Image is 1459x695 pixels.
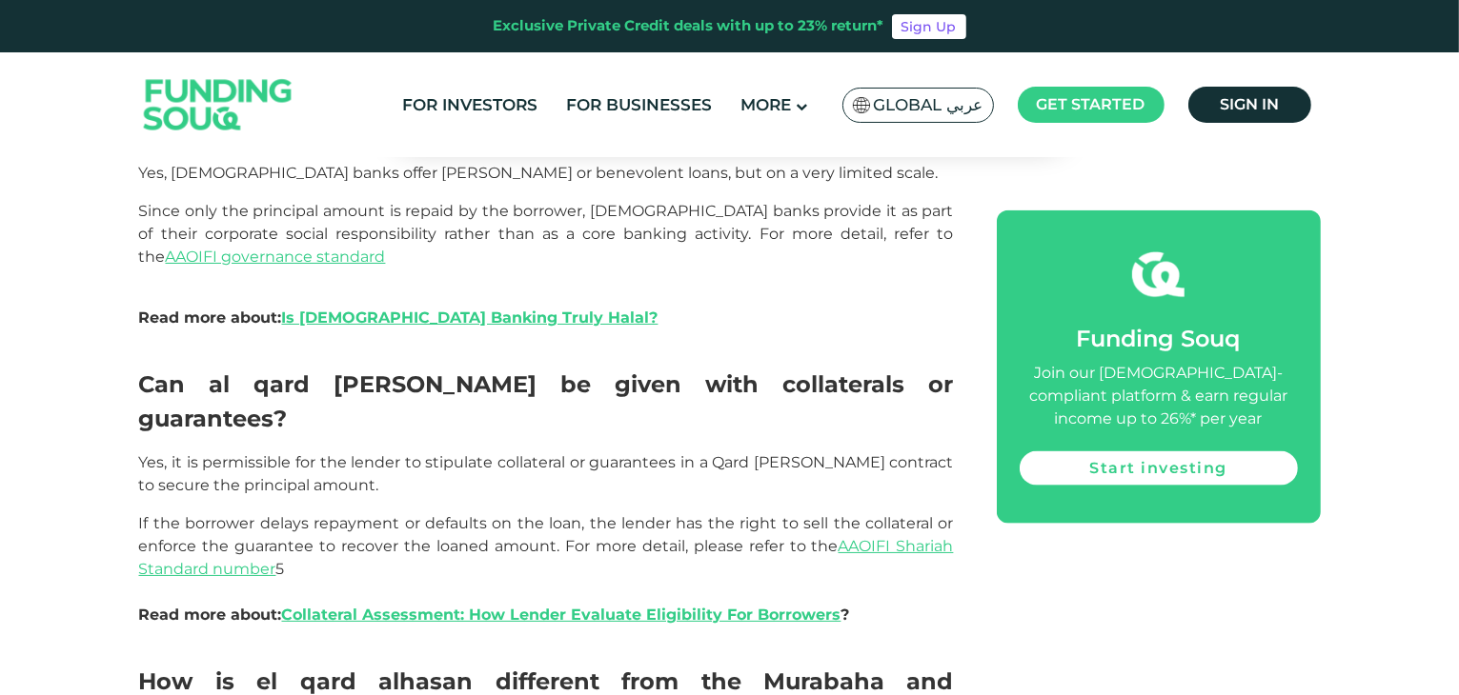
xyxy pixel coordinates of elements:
span: Since only the principal amount is repaid by the borrower, [DEMOGRAPHIC_DATA] banks provide it as... [139,202,954,266]
a: Collateral Assessment: How Lender Evaluate Eligibility For Borrowers [282,606,841,624]
a: AAOIFI Shariah Standard number [139,537,954,578]
a: Start investing [1020,450,1298,485]
span: Yes, it is permissible for the lender to stipulate collateral or guarantees in a Qard [PERSON_NAM... [139,453,954,494]
span: Read more about: [139,308,659,327]
a: Is [DEMOGRAPHIC_DATA] Banking Truly Halal? [282,308,659,327]
span: If the borrower delays repayment or defaults on the loan, the lender has the right to sell the co... [139,514,954,624]
a: For Businesses [561,89,717,121]
span: Get started [1037,95,1145,113]
span: Sign in [1220,95,1279,113]
span: Global عربي [874,94,983,116]
a: For Investors [397,89,542,121]
div: Exclusive Private Credit deals with up to 23% return* [494,15,884,37]
a: AAOIFI governance standard [166,248,386,266]
a: Sign Up [892,14,966,39]
img: SA Flag [853,97,870,113]
span: Can al qard [PERSON_NAME] be given with collaterals or guarantees? [139,370,954,432]
span: More [740,95,791,114]
span: Funding Souq [1077,324,1241,351]
img: Logo [125,57,312,153]
a: Sign in [1188,87,1311,123]
strong: Read more about: ? [139,606,850,624]
span: Yes, [DEMOGRAPHIC_DATA] banks offer [PERSON_NAME] or benevolent loans, but on a very limited scale. [139,164,939,182]
img: fsicon [1132,248,1185,300]
div: Join our [DEMOGRAPHIC_DATA]-compliant platform & earn regular income up to 26%* per year [1020,361,1298,429]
